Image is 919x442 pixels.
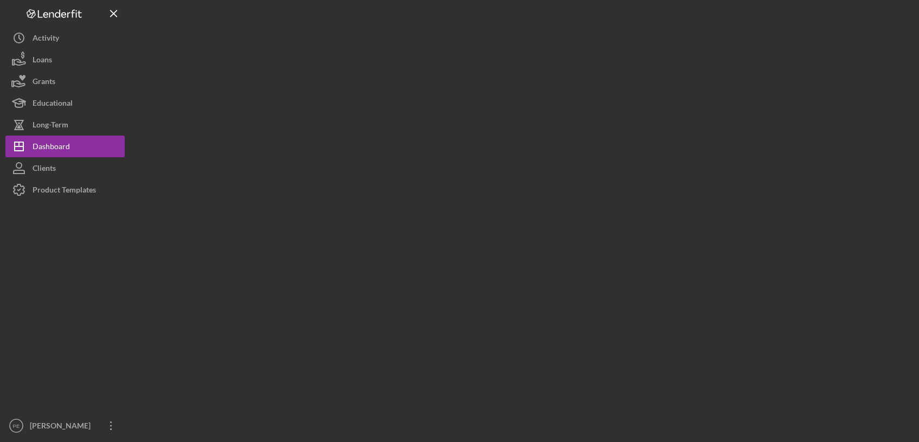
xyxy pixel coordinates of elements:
[33,179,96,203] div: Product Templates
[5,49,125,71] button: Loans
[5,179,125,201] button: Product Templates
[33,92,73,117] div: Educational
[5,157,125,179] button: Clients
[33,114,68,138] div: Long-Term
[33,71,55,95] div: Grants
[13,423,20,429] text: PE
[27,415,98,439] div: [PERSON_NAME]
[33,136,70,160] div: Dashboard
[33,157,56,182] div: Clients
[5,27,125,49] button: Activity
[5,92,125,114] button: Educational
[5,114,125,136] button: Long-Term
[33,27,59,52] div: Activity
[5,415,125,437] button: PE[PERSON_NAME]
[33,49,52,73] div: Loans
[5,71,125,92] button: Grants
[5,136,125,157] button: Dashboard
